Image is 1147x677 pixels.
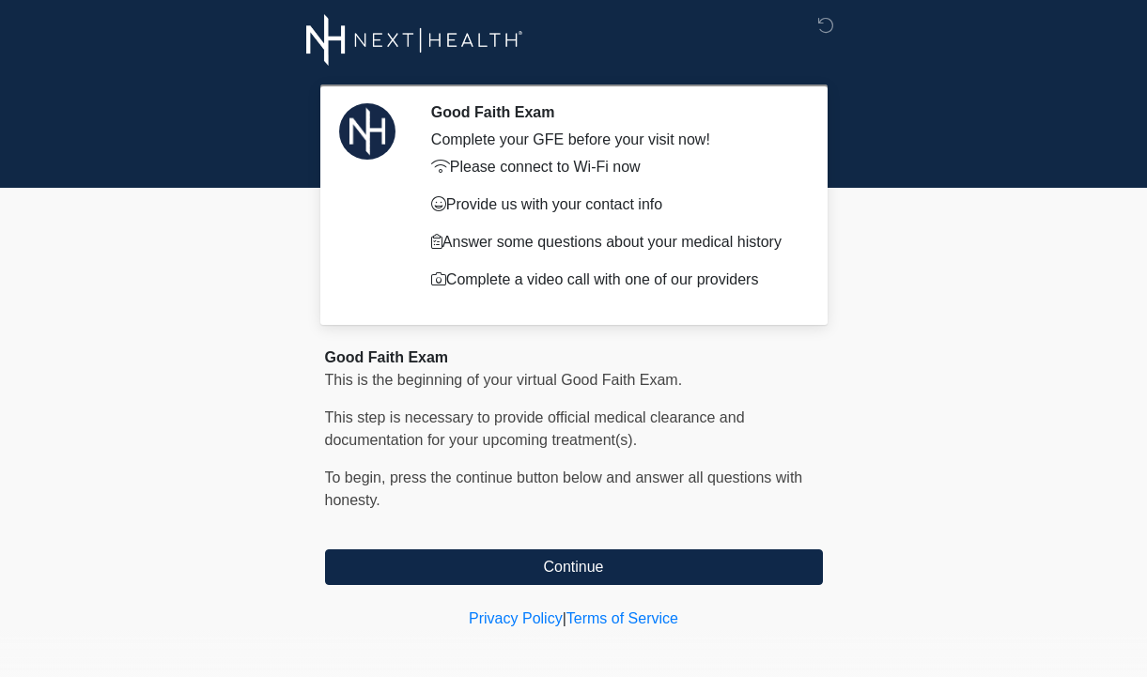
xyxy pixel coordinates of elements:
[431,156,795,178] p: Please connect to Wi-Fi now
[431,129,795,151] div: Complete your GFE before your visit now!
[431,231,795,254] p: Answer some questions about your medical history
[325,549,823,585] button: Continue
[306,14,523,66] img: Next-Health Logo
[325,469,803,508] span: To begin, ﻿﻿﻿﻿﻿﻿press the continue button below and answer all questions with honesty.
[431,103,795,121] h2: Good Faith Exam
[325,372,683,388] span: This is the beginning of your virtual Good Faith Exam.
[431,193,795,216] p: Provide us with your contact info
[431,269,795,291] p: Complete a video call with one of our providers
[339,103,395,160] img: Agent Avatar
[563,610,566,626] a: |
[325,346,823,369] div: Good Faith Exam
[325,409,745,448] span: This step is necessary to provide official medical clearance and documentation for your upcoming ...
[469,610,563,626] a: Privacy Policy
[566,610,678,626] a: Terms of Service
